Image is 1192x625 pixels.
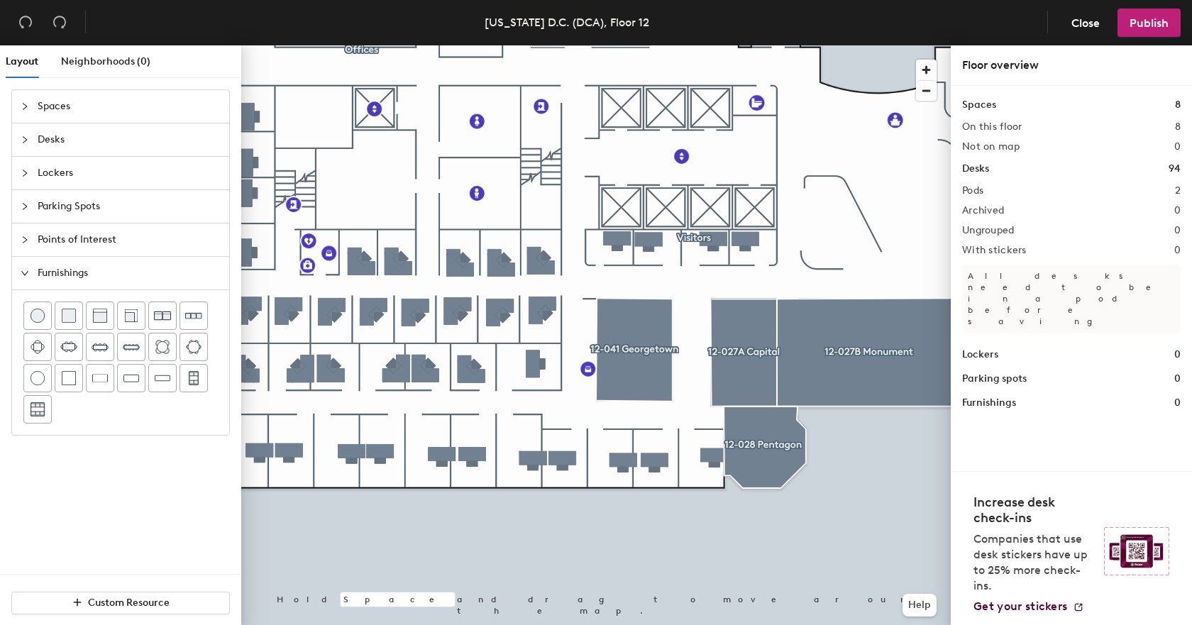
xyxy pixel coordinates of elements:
div: [US_STATE] D.C. (DCA), Floor 12 [485,13,649,31]
button: Table (1x2) [86,364,114,392]
button: Stool [23,302,52,330]
button: Six seat round table [180,333,208,361]
img: Four seat table [31,340,45,354]
h1: 0 [1174,347,1181,363]
h1: 0 [1174,371,1181,387]
span: Furnishings [38,257,221,289]
h1: Desks [962,161,989,177]
img: Table (1x2) [92,371,108,385]
h2: On this floor [962,121,1022,133]
button: Six seat booth [23,395,52,424]
h2: Not on map [962,141,1020,153]
h2: Archived [962,205,1004,216]
p: All desks need to be in a pod before saving [962,265,1181,333]
h2: 0 [1174,225,1181,236]
span: collapsed [21,202,29,211]
a: Get your stickers [973,599,1084,614]
span: Get your stickers [973,599,1067,613]
img: Six seat round table [186,340,202,354]
button: Four seat round table [148,333,177,361]
h1: Lockers [962,347,998,363]
img: Couch (x3) [185,307,202,323]
img: Couch (x2) [154,307,171,324]
img: Table (1x1) [62,371,76,385]
button: Undo (⌘ + Z) [11,9,40,37]
span: undo [18,15,33,29]
span: Layout [6,55,38,67]
button: Close [1059,9,1112,37]
button: Publish [1117,9,1181,37]
button: Custom Resource [11,592,230,614]
span: collapsed [21,102,29,111]
img: Six seat table [60,340,77,354]
h1: 0 [1174,395,1181,411]
span: Custom Resource [88,597,170,609]
span: Neighborhoods (0) [61,55,150,67]
span: collapsed [21,135,29,144]
img: Table (1x3) [123,371,139,385]
button: Four seat table [23,333,52,361]
span: Points of Interest [38,223,221,256]
button: Table (1x4) [148,364,177,392]
h2: 8 [1175,121,1181,133]
h2: With stickers [962,245,1027,256]
img: Ten seat table [123,338,140,355]
button: Ten seat table [117,333,145,361]
span: Desks [38,123,221,156]
span: collapsed [21,236,29,244]
img: Couch (corner) [124,309,138,323]
button: Couch (x2) [148,302,177,330]
h1: 94 [1169,161,1181,177]
img: Table (round) [31,371,45,385]
h2: 0 [1174,245,1181,256]
h2: 0 [1174,141,1181,153]
img: Table (1x4) [155,371,170,385]
button: Couch (corner) [117,302,145,330]
img: Eight seat table [92,338,109,355]
span: Parking Spots [38,190,221,223]
button: Four seat booth [180,364,208,392]
button: Eight seat table [86,333,114,361]
button: Table (1x3) [117,364,145,392]
h2: 0 [1174,205,1181,216]
h1: 8 [1175,97,1181,113]
img: Stool [31,309,45,323]
img: Cushion [62,309,76,323]
h2: Ungrouped [962,225,1015,236]
span: Spaces [38,90,221,123]
span: Lockers [38,157,221,189]
span: collapsed [21,169,29,177]
img: Sticker logo [1104,527,1169,575]
button: Couch (middle) [86,302,114,330]
img: Four seat round table [155,340,170,354]
h2: Pods [962,185,983,197]
img: Six seat booth [31,402,45,416]
span: Close [1071,16,1100,30]
button: Cushion [55,302,83,330]
h1: Spaces [962,97,996,113]
div: Floor overview [962,57,1181,74]
h2: 2 [1175,185,1181,197]
h1: Parking spots [962,371,1027,387]
p: Companies that use desk stickers have up to 25% more check-ins. [973,531,1096,594]
img: Four seat booth [187,371,200,385]
h1: Furnishings [962,395,1016,411]
button: Table (1x1) [55,364,83,392]
button: Six seat table [55,333,83,361]
h4: Increase desk check-ins [973,494,1096,526]
img: Couch (middle) [93,309,107,323]
span: expanded [21,269,29,277]
button: Table (round) [23,364,52,392]
button: Redo (⌘ + ⇧ + Z) [45,9,74,37]
span: Publish [1130,16,1169,30]
button: Couch (x3) [180,302,208,330]
button: Help [903,594,937,616]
